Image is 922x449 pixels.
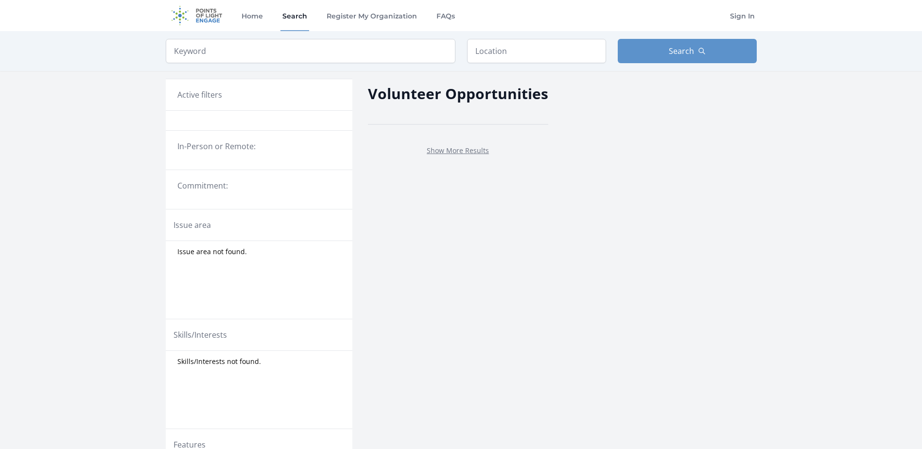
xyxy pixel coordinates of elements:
input: Keyword [166,39,455,63]
legend: In-Person or Remote: [177,140,341,152]
h2: Volunteer Opportunities [368,83,548,104]
legend: Commitment: [177,180,341,191]
legend: Issue area [174,219,211,231]
h3: Active filters [177,89,222,101]
span: Search [669,45,694,57]
span: Issue area not found. [177,247,247,257]
a: Show More Results [427,146,489,155]
span: Skills/Interests not found. [177,357,261,366]
button: Search [618,39,757,63]
legend: Skills/Interests [174,329,227,341]
input: Location [467,39,606,63]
